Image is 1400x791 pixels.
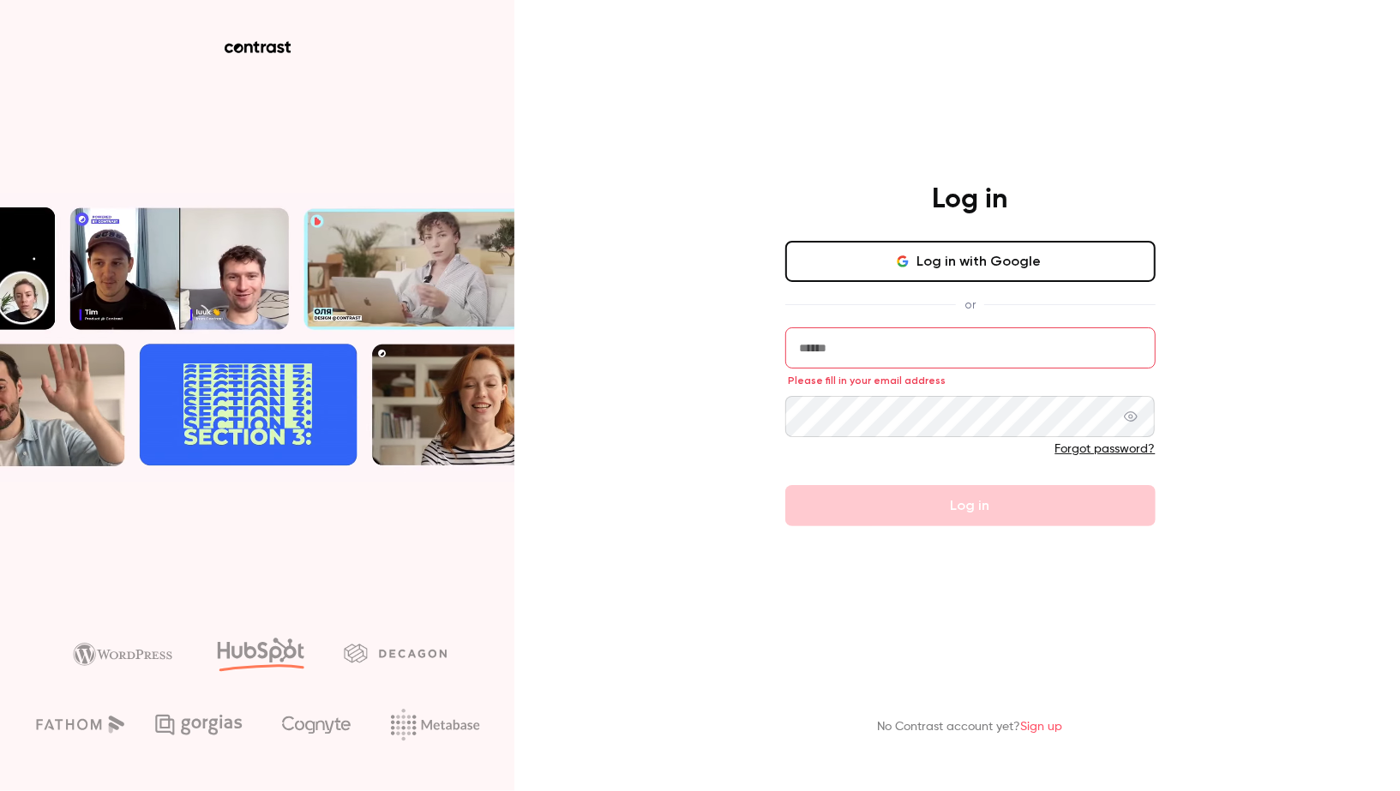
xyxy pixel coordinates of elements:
[1021,721,1063,733] a: Sign up
[878,718,1063,736] p: No Contrast account yet?
[956,296,984,314] span: or
[785,241,1156,282] button: Log in with Google
[933,183,1008,217] h4: Log in
[1055,443,1156,455] a: Forgot password?
[789,374,946,387] span: Please fill in your email address
[344,644,447,662] img: decagon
